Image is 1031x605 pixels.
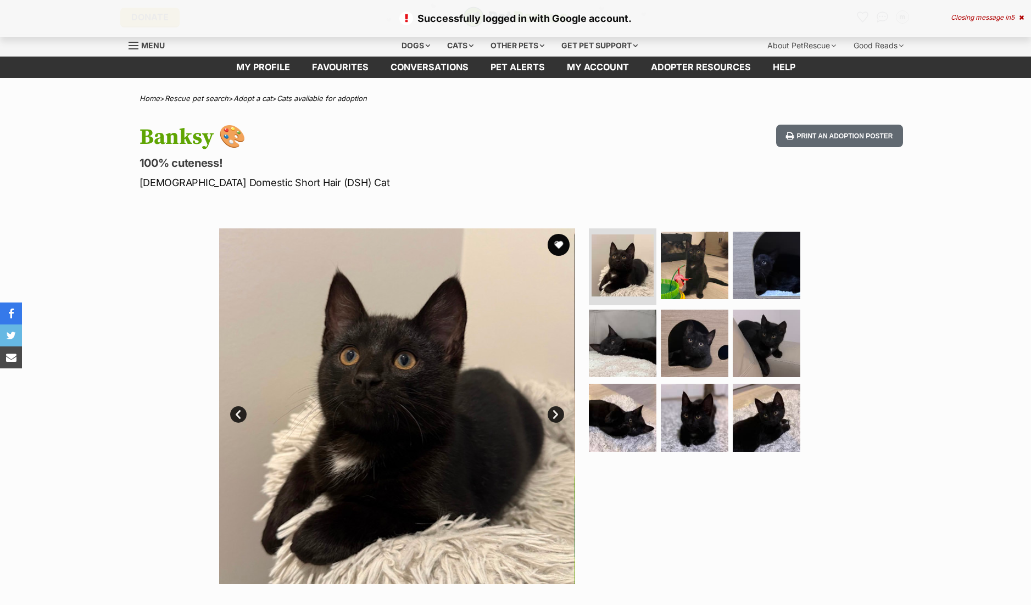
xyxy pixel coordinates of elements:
[661,384,728,451] img: Photo of Banksy 🎨
[733,232,800,299] img: Photo of Banksy 🎨
[733,384,800,451] img: Photo of Banksy 🎨
[640,57,762,78] a: Adopter resources
[301,57,380,78] a: Favourites
[112,94,919,103] div: > > >
[951,14,1024,21] div: Closing message in
[140,94,160,103] a: Home
[480,57,556,78] a: Pet alerts
[165,94,229,103] a: Rescue pet search
[589,384,656,451] img: Photo of Banksy 🎨
[230,406,247,423] a: Prev
[548,406,564,423] a: Next
[394,35,438,57] div: Dogs
[733,310,800,377] img: Photo of Banksy 🎨
[548,234,570,256] button: favourite
[556,57,640,78] a: My account
[225,57,301,78] a: My profile
[554,35,645,57] div: Get pet support
[776,125,902,147] button: Print an adoption poster
[661,232,728,299] img: Photo of Banksy 🎨
[233,94,272,103] a: Adopt a cat
[483,35,552,57] div: Other pets
[277,94,367,103] a: Cats available for adoption
[140,125,604,150] h1: Banksy 🎨
[219,228,575,584] img: Photo of Banksy 🎨
[661,310,728,377] img: Photo of Banksy 🎨
[592,234,654,296] img: Photo of Banksy 🎨
[140,175,604,190] p: [DEMOGRAPHIC_DATA] Domestic Short Hair (DSH) Cat
[846,35,911,57] div: Good Reads
[589,310,656,377] img: Photo of Banksy 🎨
[1011,13,1015,21] span: 5
[140,155,604,171] p: 100% cuteness!
[575,228,930,584] img: Photo of Banksy 🎨
[439,35,481,57] div: Cats
[760,35,844,57] div: About PetRescue
[11,11,1020,26] p: Successfully logged in with Google account.
[380,57,480,78] a: conversations
[141,41,165,50] span: Menu
[762,57,806,78] a: Help
[129,35,172,54] a: Menu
